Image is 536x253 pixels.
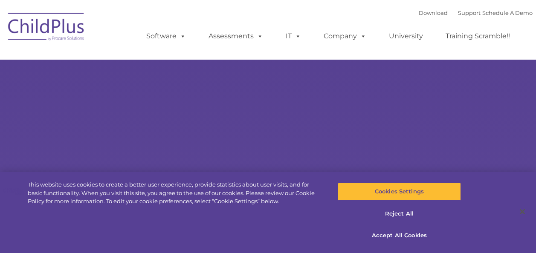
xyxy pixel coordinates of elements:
[513,202,532,221] button: Close
[138,28,194,45] a: Software
[458,9,481,16] a: Support
[28,181,322,206] div: This website uses cookies to create a better user experience, provide statistics about user visit...
[4,7,89,49] img: ChildPlus by Procare Solutions
[338,183,461,201] button: Cookies Settings
[419,9,448,16] a: Download
[277,28,310,45] a: IT
[338,205,461,223] button: Reject All
[419,9,533,16] font: |
[437,28,519,45] a: Training Scramble!!
[380,28,432,45] a: University
[200,28,272,45] a: Assessments
[338,227,461,244] button: Accept All Cookies
[482,9,533,16] a: Schedule A Demo
[315,28,375,45] a: Company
